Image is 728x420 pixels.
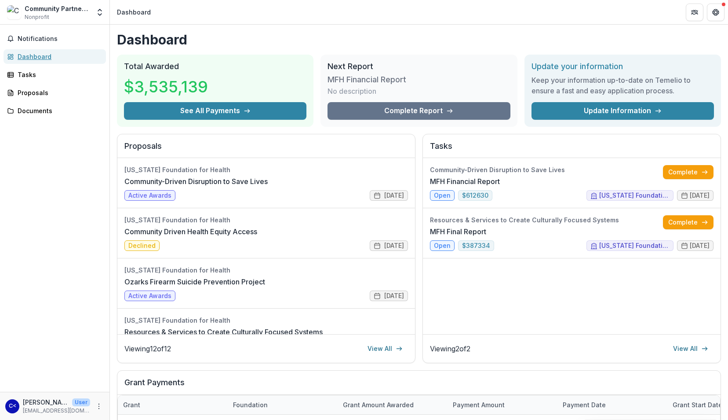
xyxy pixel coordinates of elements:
[663,165,713,179] a: Complete
[430,176,500,187] a: MFH Financial Report
[124,141,408,158] h2: Proposals
[117,32,721,48] h1: Dashboard
[228,400,273,409] div: Foundation
[118,395,228,414] div: Grant
[448,395,557,414] div: Payment Amount
[448,400,510,409] div: Payment Amount
[124,327,323,337] a: Resources & Services to Create Culturally Focused Systems
[707,4,724,21] button: Get Help
[328,62,510,71] h2: Next Report
[124,176,268,187] a: Community-Driven Disruption to Save Lives
[430,343,470,354] p: Viewing 2 of 2
[668,342,713,356] a: View All
[328,102,510,120] a: Complete Report
[338,395,448,414] div: Grant amount awarded
[18,35,102,43] span: Notifications
[7,5,21,19] img: Community Partnership Of The Ozarks, Inc.
[686,4,703,21] button: Partners
[667,400,728,409] div: Grant start date
[23,398,69,407] p: [PERSON_NAME] <[EMAIL_ADDRESS][DOMAIN_NAME]>
[118,400,146,409] div: Grant
[557,395,667,414] div: Payment date
[557,400,611,409] div: Payment date
[124,343,171,354] p: Viewing 12 of 12
[25,4,90,13] div: Community Partnership Of The Ozarks, Inc.
[18,88,99,97] div: Proposals
[338,400,419,409] div: Grant amount awarded
[4,32,106,46] button: Notifications
[4,49,106,64] a: Dashboard
[362,342,408,356] a: View All
[663,215,713,229] a: Complete
[531,75,714,96] h3: Keep your information up-to-date on Temelio to ensure a fast and easy application process.
[124,378,713,394] h2: Grant Payments
[4,103,106,118] a: Documents
[113,6,154,18] nav: breadcrumb
[430,141,713,158] h2: Tasks
[228,395,338,414] div: Foundation
[23,407,90,415] p: [EMAIL_ADDRESS][DOMAIN_NAME]
[531,102,714,120] a: Update Information
[18,70,99,79] div: Tasks
[117,7,151,17] div: Dashboard
[4,85,106,100] a: Proposals
[124,226,257,237] a: Community Driven Health Equity Access
[124,75,208,99] h3: $3,535,139
[124,102,306,120] button: See All Payments
[531,62,714,71] h2: Update your information
[430,226,486,237] a: MFH Final Report
[124,276,265,287] a: Ozarks Firearm Suicide Prevention Project
[328,75,406,85] h3: MFH Financial Report
[328,86,376,96] p: No description
[72,398,90,406] p: User
[94,401,104,412] button: More
[4,67,106,82] a: Tasks
[25,13,49,21] span: Nonprofit
[18,52,99,61] div: Dashboard
[124,62,306,71] h2: Total Awarded
[18,106,99,115] div: Documents
[9,403,16,409] div: Chris Davis <cdavis@cpozarks.org>
[94,4,106,21] button: Open entity switcher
